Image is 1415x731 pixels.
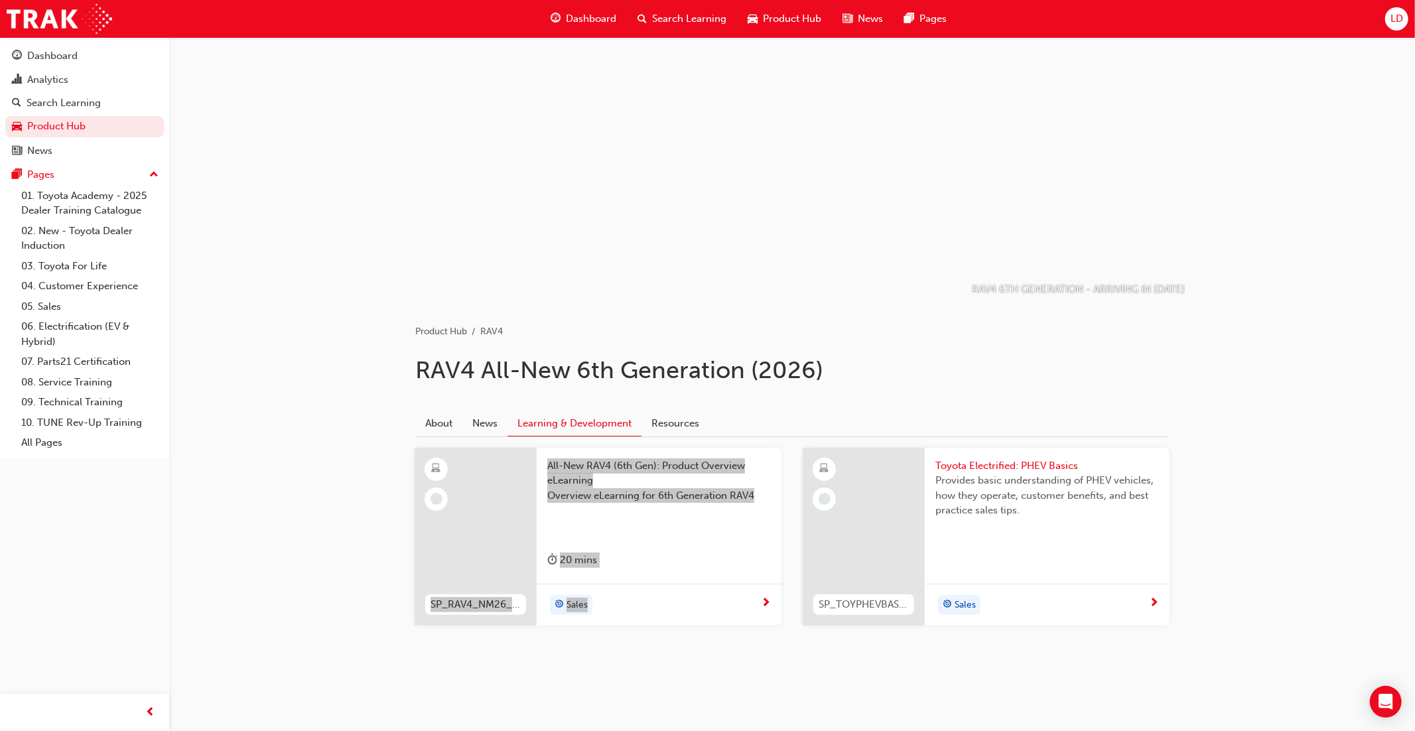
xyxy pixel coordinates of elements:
a: car-iconProduct Hub [737,5,832,33]
li: RAV4 [480,324,503,340]
span: LD [1390,13,1403,25]
span: search-icon [638,11,647,27]
span: learningRecordVerb_NONE-icon [431,493,442,505]
span: SP_TOYPHEVBASICS_EL [819,597,909,612]
span: Dashboard [566,11,616,27]
span: Overview eLearning for 6th Generation RAV4 [547,488,771,503]
a: 05. Sales [16,297,164,317]
a: Analytics [5,69,164,90]
span: search-icon [12,98,21,109]
span: guage-icon [12,50,22,62]
a: 10. TUNE Rev-Up Training [16,413,164,433]
span: Sales [567,598,588,613]
span: pages-icon [12,169,22,181]
div: Dashboard [27,50,78,62]
span: duration-icon [547,552,557,568]
span: target-icon [943,596,952,614]
span: car-icon [12,121,22,133]
a: search-iconSearch Learning [627,5,737,33]
a: Product Hub [415,326,467,337]
span: Search Learning [652,11,726,27]
span: Pages [919,11,947,27]
span: learningResourceType_ELEARNING-icon [820,460,829,478]
button: Pages [5,164,164,185]
span: news-icon [12,145,22,157]
a: 06. Electrification (EV & Hybrid) [16,316,164,352]
div: Search Learning [27,98,101,109]
div: Open Intercom Messenger [1370,686,1402,718]
span: target-icon [555,596,564,614]
a: About [415,411,462,436]
button: DashboardAnalyticsSearch LearningProduct HubNews [5,42,164,164]
span: Provides basic understanding of PHEV vehicles, how they operate, customer benefits, and best prac... [935,473,1159,518]
a: news-iconNews [832,5,894,33]
span: News [858,11,883,27]
a: pages-iconPages [894,5,957,33]
span: learningResourceType_ELEARNING-icon [432,460,441,478]
p: RAV4 6TH GENERATION - ARRIVING IN [DATE] [972,282,1185,297]
span: news-icon [842,11,852,27]
a: 04. Customer Experience [16,276,164,297]
span: Toyota Electrified: PHEV Basics [935,458,1159,474]
a: News [5,140,164,161]
a: All Pages [16,432,164,453]
a: Search Learning [5,94,164,113]
a: Dashboard [5,45,164,66]
a: SP_TOYPHEVBASICS_ELToyota Electrified: PHEV BasicsProvides basic understanding of PHEV vehicles, ... [803,448,1170,626]
span: learningRecordVerb_NONE-icon [819,493,831,505]
div: News [27,145,52,157]
span: Product Hub [763,11,821,27]
a: 08. Service Training [16,372,164,393]
a: SP_RAV4_NM26_EL01All-New RAV4 (6th Gen): Product Overview eLearningOverview eLearning for 6th Gen... [415,448,781,626]
a: guage-iconDashboard [540,5,627,33]
a: News [462,411,507,436]
span: next-icon [761,598,771,610]
span: up-icon [149,169,159,181]
a: Resources [641,411,709,436]
span: chart-icon [12,74,22,86]
div: Pages [27,169,54,180]
a: 09. Technical Training [16,392,164,413]
div: 20 mins [547,552,597,568]
h1: RAV4 All-New 6th Generation (2026) [415,356,1169,385]
div: Analytics [27,74,68,86]
span: prev-icon [146,706,156,719]
span: All-New RAV4 (6th Gen): Product Overview eLearning [547,458,771,488]
span: SP_RAV4_NM26_EL01 [431,597,521,612]
a: Product Hub [5,116,164,137]
span: car-icon [748,11,758,27]
span: next-icon [1149,598,1159,610]
a: 03. Toyota For Life [16,256,164,277]
a: 02. New - Toyota Dealer Induction [16,221,164,256]
button: LD [1385,7,1408,31]
a: Learning & Development [507,411,641,436]
a: 07. Parts21 Certification [16,352,164,372]
img: Trak [7,4,112,34]
a: 01. Toyota Academy - 2025 Dealer Training Catalogue [16,186,164,221]
span: Sales [955,598,976,613]
span: pages-icon [904,11,914,27]
span: guage-icon [551,11,561,27]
